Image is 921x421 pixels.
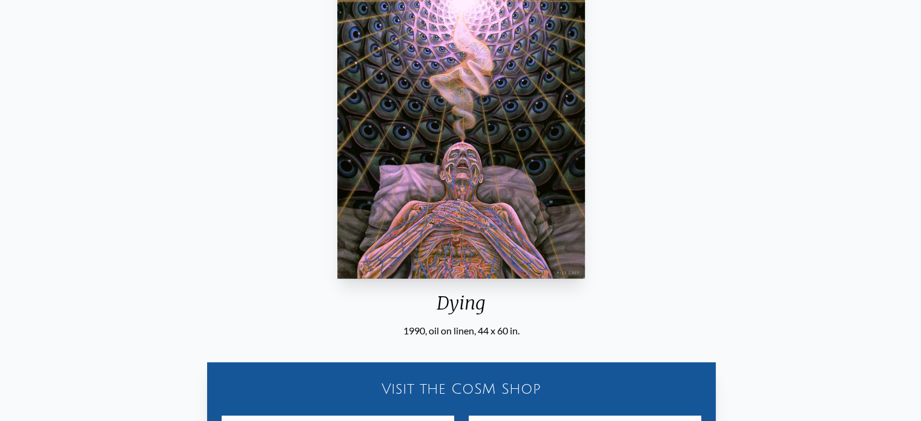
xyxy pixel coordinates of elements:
div: Dying [332,292,590,323]
div: 1990, oil on linen, 44 x 60 in. [332,323,590,338]
a: Visit the CoSM Shop [214,370,708,408]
